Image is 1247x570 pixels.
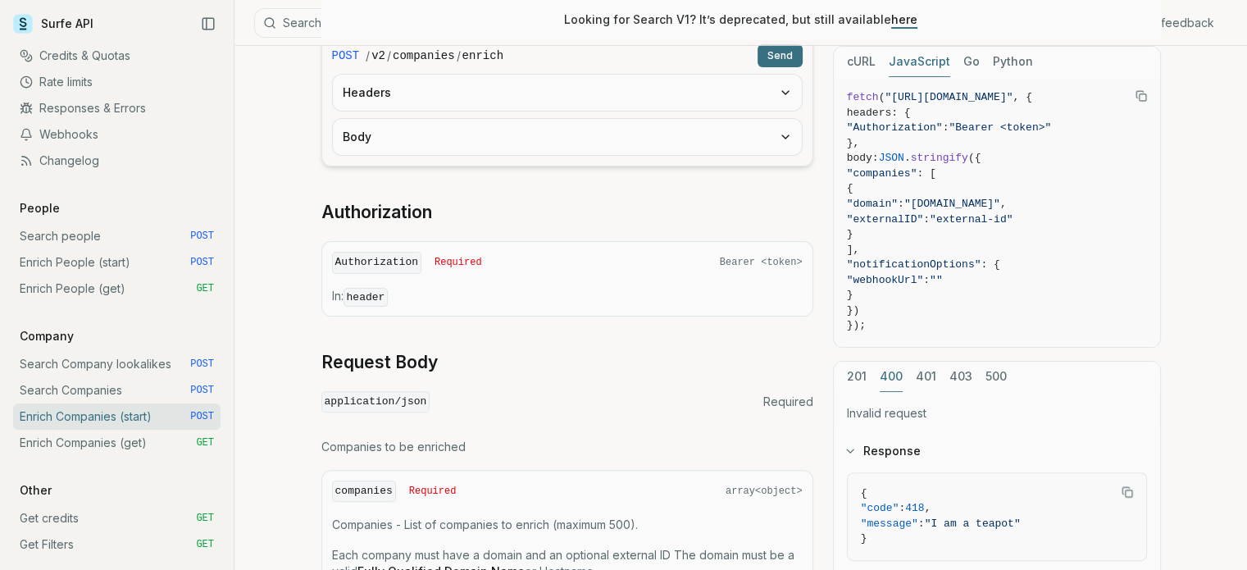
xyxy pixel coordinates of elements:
[847,121,943,134] span: "Authorization"
[371,48,385,64] code: v2
[333,119,802,155] button: Body
[332,252,421,274] code: Authorization
[879,91,885,103] span: (
[196,282,214,295] span: GET
[899,502,905,514] span: :
[847,274,924,286] span: "webhookUrl"
[880,362,903,392] button: 400
[847,304,860,317] span: })
[1129,84,1154,108] button: Copy Text
[925,502,931,514] span: ,
[758,44,803,67] button: Send
[190,230,214,243] span: POST
[190,384,214,397] span: POST
[847,182,853,194] span: {
[930,274,943,286] span: ""
[332,48,360,64] span: POST
[847,319,866,331] span: });
[13,43,221,69] a: Credits & Quotas
[834,430,1160,472] button: Response
[891,12,917,26] a: here
[457,48,461,64] span: /
[196,436,214,449] span: GET
[981,258,999,271] span: : {
[916,362,936,392] button: 401
[13,148,221,174] a: Changelog
[13,95,221,121] a: Responses & Errors
[332,481,396,503] code: companies
[943,121,949,134] span: :
[366,48,370,64] span: /
[847,362,867,392] button: 201
[720,256,803,269] span: Bearer <token>
[949,121,1051,134] span: "Bearer <token>"
[918,518,925,530] span: :
[861,502,899,514] span: "code"
[13,249,221,276] a: Enrich People (start) POST
[847,198,898,210] span: "domain"
[911,152,968,164] span: stringify
[847,213,924,226] span: "externalID"
[847,228,853,240] span: }
[13,377,221,404] a: Search Companies POST
[393,48,455,64] code: companies
[321,201,432,224] a: Authorization
[1000,198,1007,210] span: ,
[847,258,981,271] span: "notificationOptions"
[196,512,214,525] span: GET
[917,167,935,180] span: : [
[321,351,438,374] a: Request Body
[904,152,911,164] span: .
[949,362,972,392] button: 403
[985,362,1007,392] button: 500
[889,47,950,77] button: JavaScript
[879,152,904,164] span: JSON
[968,152,981,164] span: ({
[847,167,917,180] span: "companies"
[726,485,803,498] span: array<object>
[190,410,214,423] span: POST
[13,351,221,377] a: Search Company lookalikes POST
[564,11,917,28] p: Looking for Search V1? It’s deprecated, but still available
[190,358,214,371] span: POST
[847,91,879,103] span: fetch
[1013,91,1031,103] span: , {
[13,531,221,558] a: Get Filters GET
[462,48,503,64] code: enrich
[861,487,867,499] span: {
[993,47,1033,77] button: Python
[321,439,813,455] p: Companies to be enriched
[435,256,482,269] span: Required
[13,121,221,148] a: Webhooks
[898,198,904,210] span: :
[13,505,221,531] a: Get credits GET
[196,11,221,36] button: Collapse Sidebar
[904,198,1000,210] span: "[DOMAIN_NAME]"
[13,404,221,430] a: Enrich Companies (start) POST
[409,485,457,498] span: Required
[196,538,214,551] span: GET
[847,137,860,149] span: },
[13,328,80,344] p: Company
[763,394,813,410] span: Required
[1133,15,1214,31] a: Give feedback
[847,405,1147,422] p: Invalid request
[321,391,430,413] code: application/json
[923,213,930,226] span: :
[333,75,802,111] button: Headers
[190,256,214,269] span: POST
[905,502,924,514] span: 418
[847,244,860,256] span: ],
[13,11,93,36] a: Surfe API
[13,223,221,249] a: Search people POST
[847,289,853,301] span: }
[332,517,803,533] p: Companies - List of companies to enrich (maximum 500).
[1115,480,1140,504] button: Copy Text
[861,532,867,545] span: }
[332,288,803,306] p: In:
[925,518,1021,530] span: "I am a teapot"
[930,213,1013,226] span: "external-id"
[13,430,221,456] a: Enrich Companies (get) GET
[13,200,66,217] p: People
[847,47,876,77] button: cURL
